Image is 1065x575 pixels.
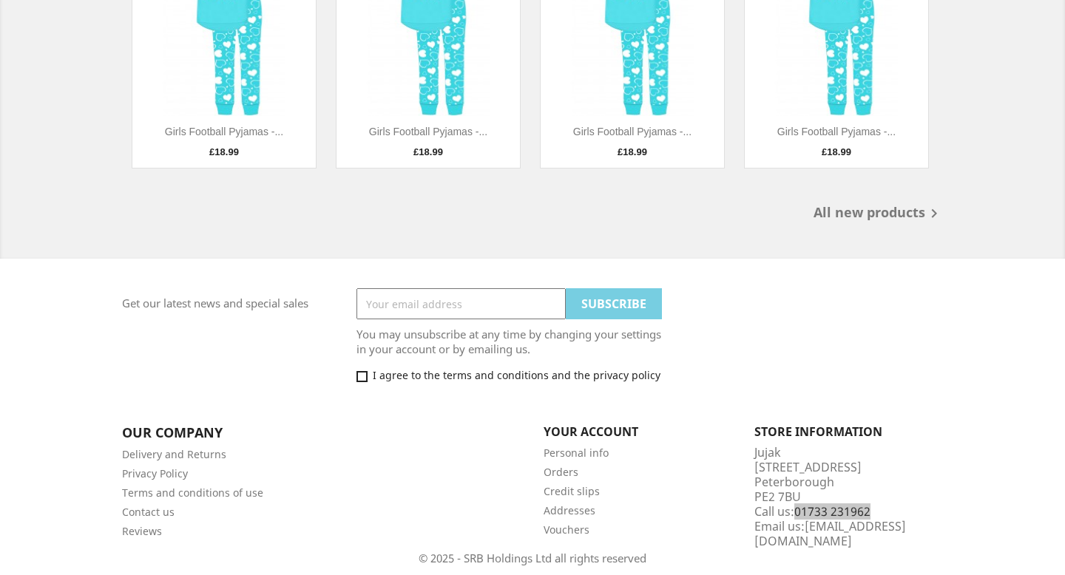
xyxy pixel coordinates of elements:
a: Credit slips [544,484,600,498]
span: £18.99 [209,146,239,157]
i:  [925,205,943,222]
span: 01733 231962 [794,503,870,520]
input: Your email address [356,288,566,319]
a: Privacy Policy [122,466,188,480]
p: Get our latest news and special sales [111,288,345,310]
p: Store information [754,426,943,439]
span: £18.99 [413,146,443,157]
span: £18.99 [618,146,647,157]
a: Girls Football Pyjamas -... [777,126,896,137]
a: All new products [814,205,943,222]
a: Delivery and Returns [122,447,226,461]
a: Vouchers [544,523,589,537]
a: [EMAIL_ADDRESS][DOMAIN_NAME] [754,518,906,549]
a: Terms and conditions of use [122,486,263,500]
a: Girls Football Pyjamas -... [573,126,692,137]
p: © 2025 - SRB Holdings Ltd all rights reserved [122,551,943,565]
a: Orders [544,465,578,479]
a: Your account [544,423,638,440]
p: You may unsubscribe at any time by changing your settings in your account or by emailing us. [356,319,662,356]
span: £18.99 [822,146,851,157]
a: Reviews [122,524,162,538]
p: Our company [122,426,311,440]
a: Girls Football Pyjamas -... [369,126,487,137]
a: Addresses [544,503,595,517]
span: I agree to the terms and conditions and the privacy policy [373,368,660,382]
a: Girls Football Pyjamas -... [165,126,283,137]
input: Subscribe [566,288,662,319]
a: Personal info [544,446,609,460]
a: Contact us [122,505,175,519]
div: Jujak [STREET_ADDRESS] Peterborough PE2 7BU Call us: Email us: [754,426,943,548]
